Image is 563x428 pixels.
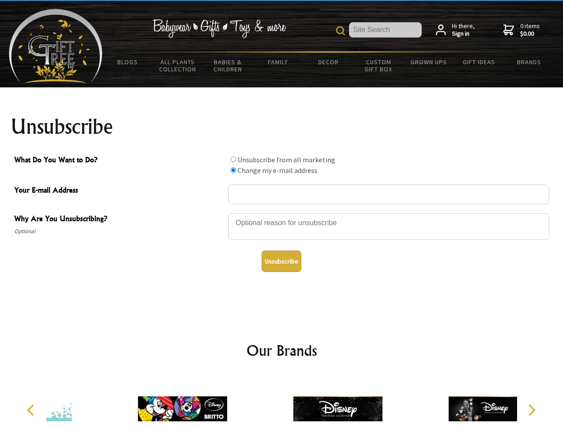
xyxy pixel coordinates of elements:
span: Your E-mail Address [14,185,224,198]
img: Babyware - Gifts - Toys and more... [9,9,103,83]
span: Why Are You Unsubscribing? [14,213,224,226]
label: Unsubscribe from all marketing [238,155,335,164]
span: Optional [14,226,224,237]
a: BLOGS [103,53,153,71]
a: Grown Ups [403,53,454,71]
a: Brands [504,53,555,71]
img: product search [336,26,345,35]
a: Family [253,53,304,71]
img: Babywear - Gifts - Toys & more [152,19,286,38]
input: Your E-mail Address [228,185,549,204]
a: All Plants Collection [153,53,203,78]
span: Hi there, [452,22,475,38]
a: 0 items$0.00 [503,22,540,38]
strong: $0.00 [520,30,540,38]
a: Gift Ideas [454,53,504,71]
a: Babies & Children [203,53,253,78]
input: What Do You Want to Do? [230,167,236,173]
strong: Sign in [452,30,475,38]
button: Previous [22,400,42,420]
a: Custom Gift Box [353,53,404,78]
span: What Do You Want to Do? [14,154,224,167]
span: 0 items [520,22,540,38]
button: Unsubscribe [262,251,301,272]
h1: Unsubscribe [11,116,553,137]
input: Site Search [349,22,422,37]
h2: Our Brands [18,340,546,361]
a: Hi there,Sign in [436,22,475,38]
input: What Do You Want to Do? [230,156,236,162]
button: Next [522,400,541,420]
textarea: Why Are You Unsubscribing? [228,213,549,240]
a: Decor [303,53,353,71]
label: Change my e-mail address [238,166,317,175]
